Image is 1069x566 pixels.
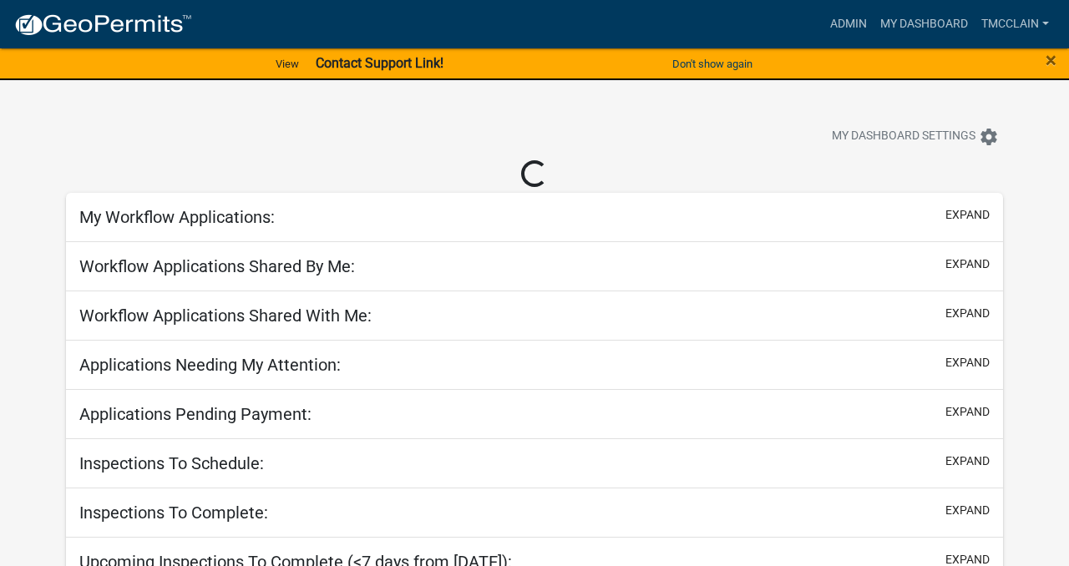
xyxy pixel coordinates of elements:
[269,50,306,78] a: View
[818,120,1012,153] button: My Dashboard Settingssettings
[945,502,990,519] button: expand
[823,8,874,40] a: Admin
[316,55,443,71] strong: Contact Support Link!
[1046,48,1056,72] span: ×
[79,306,372,326] h5: Workflow Applications Shared With Me:
[79,404,312,424] h5: Applications Pending Payment:
[79,256,355,276] h5: Workflow Applications Shared By Me:
[945,305,990,322] button: expand
[79,503,268,523] h5: Inspections To Complete:
[945,403,990,421] button: expand
[945,255,990,273] button: expand
[945,354,990,371] button: expand
[666,50,759,78] button: Don't show again
[979,127,999,147] i: settings
[975,8,1056,40] a: tmcclain
[832,127,975,147] span: My Dashboard Settings
[1046,50,1056,70] button: Close
[874,8,975,40] a: My Dashboard
[945,206,990,224] button: expand
[79,207,275,227] h5: My Workflow Applications:
[945,452,990,470] button: expand
[79,453,264,473] h5: Inspections To Schedule:
[79,355,341,375] h5: Applications Needing My Attention:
